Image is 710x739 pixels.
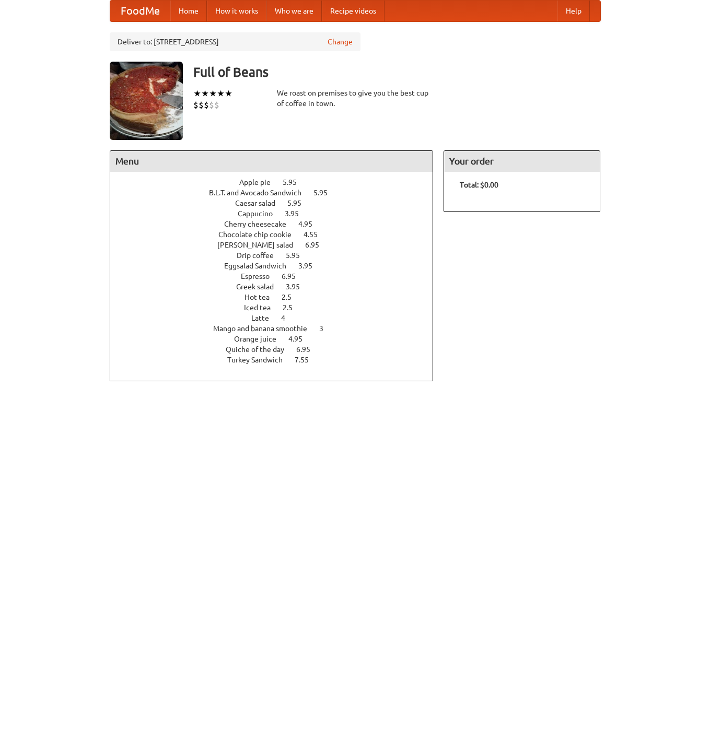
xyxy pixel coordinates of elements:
div: We roast on premises to give you the best cup of coffee in town. [277,88,434,109]
h4: Menu [110,151,433,172]
span: 3.95 [285,209,309,218]
li: ★ [201,88,209,99]
span: 4 [281,314,296,322]
a: Eggsalad Sandwich 3.95 [224,262,332,270]
h3: Full of Beans [193,62,601,83]
span: 3 [319,324,334,333]
a: Quiche of the day 6.95 [226,345,330,354]
li: $ [193,99,199,111]
a: Recipe videos [322,1,385,21]
span: [PERSON_NAME] salad [217,241,304,249]
a: Greek salad 3.95 [236,283,319,291]
span: Apple pie [239,178,281,186]
span: Hot tea [245,293,280,301]
span: 2.5 [283,303,303,312]
span: 4.95 [298,220,323,228]
span: Latte [251,314,280,322]
h4: Your order [444,151,600,172]
span: Turkey Sandwich [227,356,293,364]
a: [PERSON_NAME] salad 6.95 [217,241,339,249]
a: Home [170,1,207,21]
a: Help [557,1,590,21]
span: Cappucino [238,209,283,218]
img: angular.jpg [110,62,183,140]
span: 3.95 [298,262,323,270]
span: 6.95 [296,345,321,354]
li: $ [209,99,214,111]
li: ★ [193,88,201,99]
li: $ [214,99,219,111]
span: Caesar salad [235,199,286,207]
a: B.L.T. and Avocado Sandwich 5.95 [209,189,347,197]
div: Deliver to: [STREET_ADDRESS] [110,32,360,51]
span: Greek salad [236,283,284,291]
span: 4.55 [304,230,328,239]
span: Iced tea [244,303,281,312]
span: B.L.T. and Avocado Sandwich [209,189,312,197]
span: Drip coffee [237,251,284,260]
a: Change [328,37,353,47]
span: Chocolate chip cookie [218,230,302,239]
span: Orange juice [234,335,287,343]
li: ★ [209,88,217,99]
span: 5.95 [286,251,310,260]
li: $ [199,99,204,111]
a: Chocolate chip cookie 4.55 [218,230,337,239]
span: 6.95 [305,241,330,249]
span: Quiche of the day [226,345,295,354]
span: 7.55 [295,356,319,364]
span: Mango and banana smoothie [213,324,318,333]
a: FoodMe [110,1,170,21]
span: Cherry cheesecake [224,220,297,228]
a: Who we are [266,1,322,21]
li: ★ [225,88,232,99]
a: Iced tea 2.5 [244,303,312,312]
li: $ [204,99,209,111]
a: Orange juice 4.95 [234,335,322,343]
span: Eggsalad Sandwich [224,262,297,270]
a: How it works [207,1,266,21]
a: Apple pie 5.95 [239,178,316,186]
span: 3.95 [286,283,310,291]
b: Total: $0.00 [460,181,498,189]
a: Mango and banana smoothie 3 [213,324,343,333]
a: Latte 4 [251,314,305,322]
li: ★ [217,88,225,99]
span: Espresso [241,272,280,280]
a: Hot tea 2.5 [245,293,311,301]
span: 5.95 [287,199,312,207]
span: 6.95 [282,272,306,280]
span: 5.95 [313,189,338,197]
a: Espresso 6.95 [241,272,315,280]
a: Cherry cheesecake 4.95 [224,220,332,228]
span: 5.95 [283,178,307,186]
a: Turkey Sandwich 7.55 [227,356,328,364]
a: Cappucino 3.95 [238,209,318,218]
span: 4.95 [288,335,313,343]
a: Caesar salad 5.95 [235,199,321,207]
span: 2.5 [282,293,302,301]
a: Drip coffee 5.95 [237,251,319,260]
